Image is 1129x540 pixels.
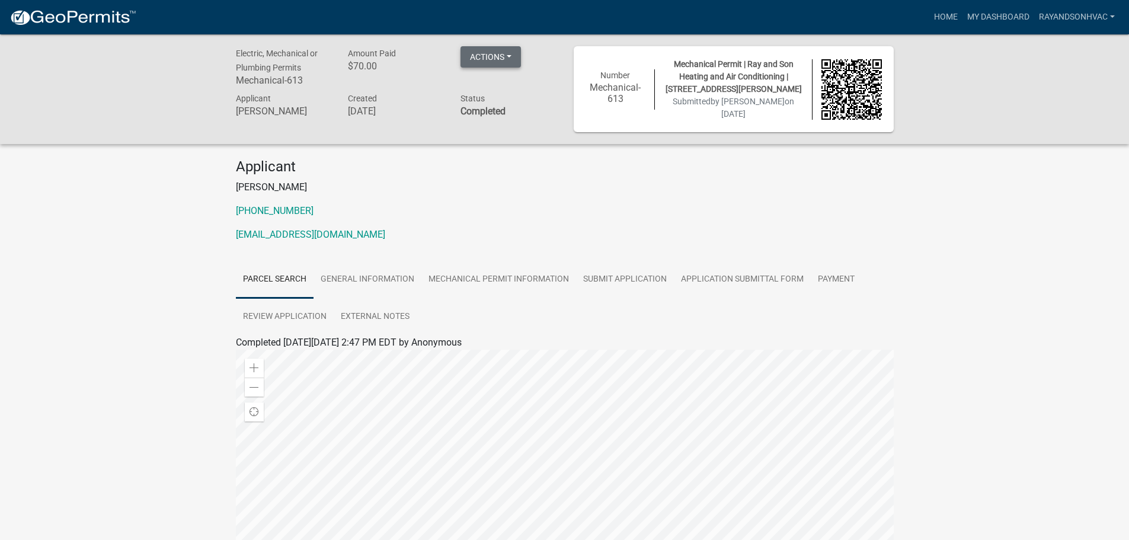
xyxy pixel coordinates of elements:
span: Completed [DATE][DATE] 2:47 PM EDT by Anonymous [236,337,462,348]
h6: [DATE] [348,106,443,117]
img: QR code [821,59,882,120]
span: Submitted on [DATE] [673,97,794,119]
a: Submit Application [576,261,674,299]
h6: Mechanical-613 [586,82,646,104]
span: by [PERSON_NAME] [711,97,785,106]
a: [PHONE_NUMBER] [236,205,314,216]
a: External Notes [334,298,417,336]
a: My Dashboard [962,6,1034,28]
a: Mechanical Permit Information [421,261,576,299]
strong: Completed [460,106,506,117]
a: Parcel search [236,261,314,299]
a: Payment [811,261,862,299]
h6: Mechanical-613 [236,75,331,86]
a: Application Submittal Form [674,261,811,299]
span: Mechanical Permit | Ray and Son Heating and Air Conditioning | [STREET_ADDRESS][PERSON_NAME] [666,59,802,94]
h6: $70.00 [348,60,443,72]
div: Zoom in [245,359,264,378]
a: RayandSonhvac [1034,6,1120,28]
a: General Information [314,261,421,299]
h6: [PERSON_NAME] [236,106,331,117]
a: [EMAIL_ADDRESS][DOMAIN_NAME] [236,229,385,240]
div: Find my location [245,402,264,421]
span: Electric, Mechanical or Plumbing Permits [236,49,318,72]
span: Applicant [236,94,271,103]
span: Status [460,94,485,103]
a: Review Application [236,298,334,336]
span: Number [600,71,630,80]
a: Home [929,6,962,28]
button: Actions [460,46,521,68]
p: [PERSON_NAME] [236,180,894,194]
h4: Applicant [236,158,894,175]
span: Amount Paid [348,49,396,58]
div: Zoom out [245,378,264,397]
span: Created [348,94,377,103]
